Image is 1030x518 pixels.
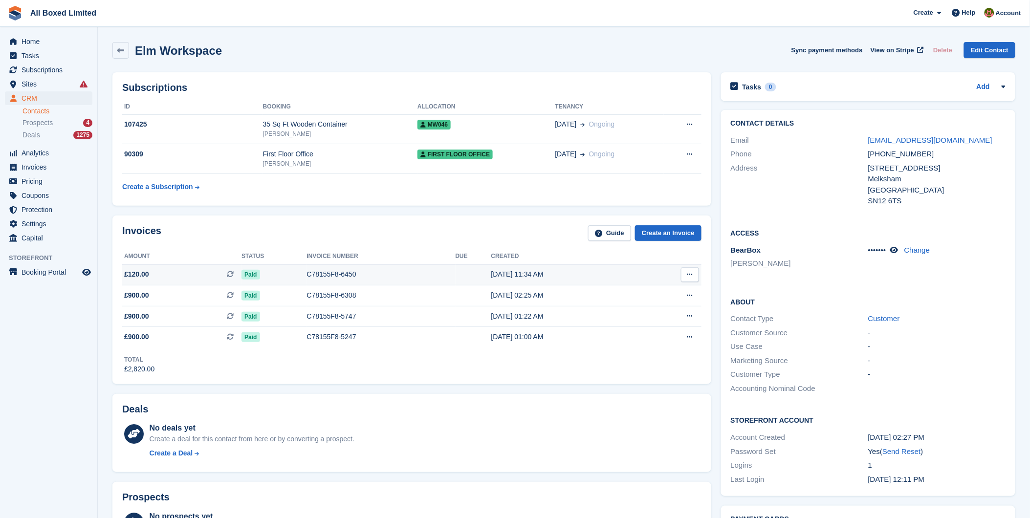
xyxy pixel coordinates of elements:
[868,149,1006,160] div: [PHONE_NUMBER]
[122,149,263,159] div: 90309
[73,131,92,139] div: 1275
[555,99,664,115] th: Tenancy
[307,249,456,264] th: Invoice number
[22,231,80,245] span: Capital
[241,270,260,280] span: Paid
[589,120,615,128] span: Ongoing
[22,130,40,140] span: Deals
[417,120,451,129] span: MW046
[868,460,1006,471] div: 1
[81,266,92,278] a: Preview store
[80,80,88,88] i: Smart entry sync failures have occurred
[731,369,868,380] div: Customer Type
[868,163,1006,174] div: [STREET_ADDRESS]
[555,119,577,129] span: [DATE]
[241,312,260,322] span: Paid
[22,107,92,116] a: Contacts
[977,82,990,93] a: Add
[263,159,417,168] div: [PERSON_NAME]
[417,150,493,159] span: First Floor Office
[996,8,1021,18] span: Account
[124,332,149,342] span: £900.00
[731,327,868,339] div: Customer Source
[83,119,92,127] div: 4
[5,91,92,105] a: menu
[731,135,868,146] div: Email
[22,77,80,91] span: Sites
[5,231,92,245] a: menu
[743,83,762,91] h2: Tasks
[880,447,923,455] span: ( )
[122,492,170,503] h2: Prospects
[491,249,642,264] th: Created
[868,475,925,483] time: 2025-09-10 11:11:48 UTC
[491,269,642,280] div: [DATE] 11:34 AM
[22,35,80,48] span: Home
[5,174,92,188] a: menu
[5,77,92,91] a: menu
[263,99,417,115] th: Booking
[871,45,914,55] span: View on Stripe
[122,119,263,129] div: 107425
[491,332,642,342] div: [DATE] 01:00 AM
[241,249,307,264] th: Status
[5,63,92,77] a: menu
[635,225,701,241] a: Create an Invoice
[124,290,149,301] span: £900.00
[731,120,1006,128] h2: Contact Details
[22,91,80,105] span: CRM
[22,49,80,63] span: Tasks
[588,225,631,241] a: Guide
[307,269,456,280] div: C78155F8-6450
[8,6,22,21] img: stora-icon-8386f47178a22dfd0bd8f6a31ec36ba5ce8667c1dd55bd0f319d3a0aa187defe.svg
[417,99,555,115] th: Allocation
[868,446,1006,457] div: Yes
[868,246,886,254] span: •••••••
[124,311,149,322] span: £900.00
[5,203,92,216] a: menu
[731,474,868,485] div: Last Login
[791,42,863,58] button: Sync payment methods
[122,182,193,192] div: Create a Subscription
[241,332,260,342] span: Paid
[868,136,992,144] a: [EMAIL_ADDRESS][DOMAIN_NAME]
[731,446,868,457] div: Password Set
[22,217,80,231] span: Settings
[307,311,456,322] div: C78155F8-5747
[985,8,994,18] img: Sharon Hawkins
[868,327,1006,339] div: -
[122,225,161,241] h2: Invoices
[124,364,154,374] div: £2,820.00
[731,355,868,367] div: Marketing Source
[263,129,417,138] div: [PERSON_NAME]
[26,5,100,21] a: All Boxed Limited
[491,311,642,322] div: [DATE] 01:22 AM
[22,118,53,128] span: Prospects
[962,8,976,18] span: Help
[731,297,1006,306] h2: About
[22,265,80,279] span: Booking Portal
[929,42,956,58] button: Delete
[731,149,868,160] div: Phone
[263,149,417,159] div: First Floor Office
[731,383,868,394] div: Accounting Nominal Code
[765,83,776,91] div: 0
[5,217,92,231] a: menu
[22,174,80,188] span: Pricing
[135,44,222,57] h2: Elm Workspace
[5,146,92,160] a: menu
[263,119,417,129] div: 35 Sq Ft Wooden Container
[22,146,80,160] span: Analytics
[5,189,92,202] a: menu
[307,332,456,342] div: C78155F8-5247
[491,290,642,301] div: [DATE] 02:25 AM
[731,246,761,254] span: BearBox
[731,313,868,324] div: Contact Type
[868,355,1006,367] div: -
[307,290,456,301] div: C78155F8-6308
[22,189,80,202] span: Coupons
[868,185,1006,196] div: [GEOGRAPHIC_DATA]
[555,149,577,159] span: [DATE]
[867,42,926,58] a: View on Stripe
[868,173,1006,185] div: Melksham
